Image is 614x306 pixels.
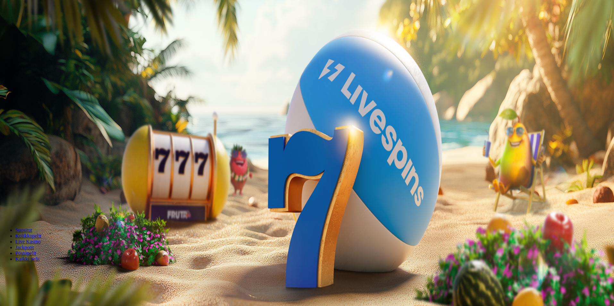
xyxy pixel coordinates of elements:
[15,227,32,233] a: Suositut
[3,216,611,262] nav: Lobby
[15,250,36,256] a: Pöytäpelit
[15,233,41,239] a: Kolikkopelit
[3,216,611,274] header: Lobby
[15,239,41,244] a: Live Kasino
[15,256,40,262] a: Kaikki pelit
[15,245,34,250] a: Jackpotit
